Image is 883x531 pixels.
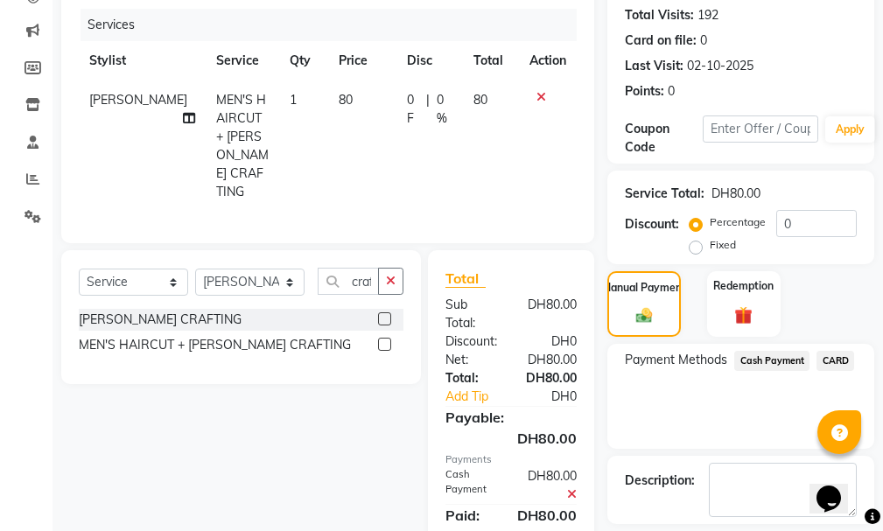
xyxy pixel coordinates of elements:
[79,336,351,354] div: MEN'S HAIRCUT + [PERSON_NAME] CRAFTING
[625,351,727,369] span: Payment Methods
[432,351,511,369] div: Net:
[432,407,590,428] div: Payable:
[625,6,694,24] div: Total Visits:
[407,91,420,128] span: 0 F
[625,82,664,101] div: Points:
[437,91,452,128] span: 0 %
[825,116,875,143] button: Apply
[279,41,328,80] th: Qty
[328,41,396,80] th: Price
[729,304,758,326] img: _gift.svg
[396,41,463,80] th: Disc
[713,278,774,294] label: Redemption
[463,41,519,80] th: Total
[625,120,702,157] div: Coupon Code
[519,41,577,80] th: Action
[625,57,683,75] div: Last Visit:
[432,332,511,351] div: Discount:
[625,31,697,50] div: Card on file:
[809,461,865,514] iframe: chat widget
[511,296,590,332] div: DH80.00
[432,388,524,406] a: Add Tip
[432,428,590,449] div: DH80.00
[432,296,511,332] div: Sub Total:
[524,388,590,406] div: DH0
[432,505,504,526] div: Paid:
[79,41,206,80] th: Stylist
[426,91,430,128] span: |
[625,185,704,203] div: Service Total:
[631,306,657,325] img: _cash.svg
[703,115,818,143] input: Enter Offer / Coupon Code
[216,92,269,199] span: MEN'S HAIRCUT + [PERSON_NAME] CRAFTING
[473,92,487,108] span: 80
[511,351,590,369] div: DH80.00
[339,92,353,108] span: 80
[445,452,577,467] div: Payments
[81,9,590,41] div: Services
[700,31,707,50] div: 0
[625,215,679,234] div: Discount:
[290,92,297,108] span: 1
[432,467,511,504] div: Cash Payment
[710,237,736,253] label: Fixed
[734,351,809,371] span: Cash Payment
[711,185,760,203] div: DH80.00
[668,82,675,101] div: 0
[89,92,187,108] span: [PERSON_NAME]
[206,41,279,80] th: Service
[697,6,718,24] div: 192
[445,269,486,288] span: Total
[511,332,590,351] div: DH0
[432,369,511,388] div: Total:
[710,214,766,230] label: Percentage
[602,280,686,296] label: Manual Payment
[816,351,854,371] span: CARD
[625,472,695,490] div: Description:
[511,369,590,388] div: DH80.00
[79,311,242,329] div: [PERSON_NAME] CRAFTING
[687,57,753,75] div: 02-10-2025
[504,505,590,526] div: DH80.00
[318,268,379,295] input: Search or Scan
[511,467,590,504] div: DH80.00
